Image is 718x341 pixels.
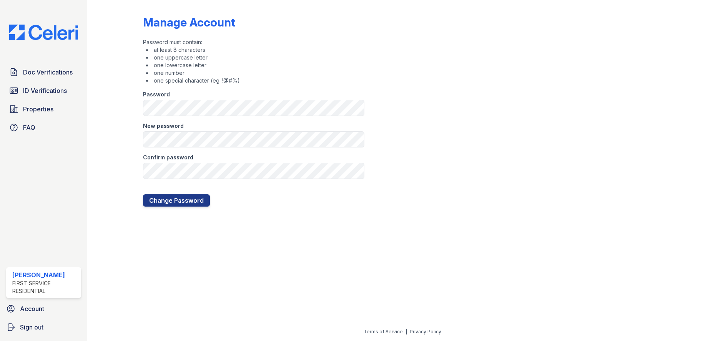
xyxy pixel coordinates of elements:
span: FAQ [23,123,35,132]
a: ID Verifications [6,83,81,98]
div: First Service Residential [12,280,78,295]
label: New password [143,122,184,130]
div: Password must contain: [143,38,364,84]
label: Password [143,91,170,98]
span: Account [20,304,44,313]
li: one special character (eg: !@#%) [146,77,364,84]
a: FAQ [6,120,81,135]
span: ID Verifications [23,86,67,95]
a: Account [3,301,84,316]
li: one uppercase letter [146,54,364,61]
label: Confirm password [143,154,193,161]
a: Terms of Service [364,329,403,334]
div: Manage Account [143,15,235,29]
span: Sign out [20,323,43,332]
img: CE_Logo_Blue-a8612792a0a2168367f1c8372b55b34899dd931a85d93a1a3d3e32e68fde9ad4.png [3,25,84,40]
div: | [406,329,407,334]
li: one number [146,69,364,77]
a: Doc Verifications [6,65,81,80]
a: Privacy Policy [410,329,441,334]
li: at least 8 characters [146,46,364,54]
a: Sign out [3,319,84,335]
span: Doc Verifications [23,68,73,77]
div: [PERSON_NAME] [12,270,78,280]
li: one lowercase letter [146,61,364,69]
span: Properties [23,104,53,114]
button: Change Password [143,194,210,207]
a: Properties [6,101,81,117]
